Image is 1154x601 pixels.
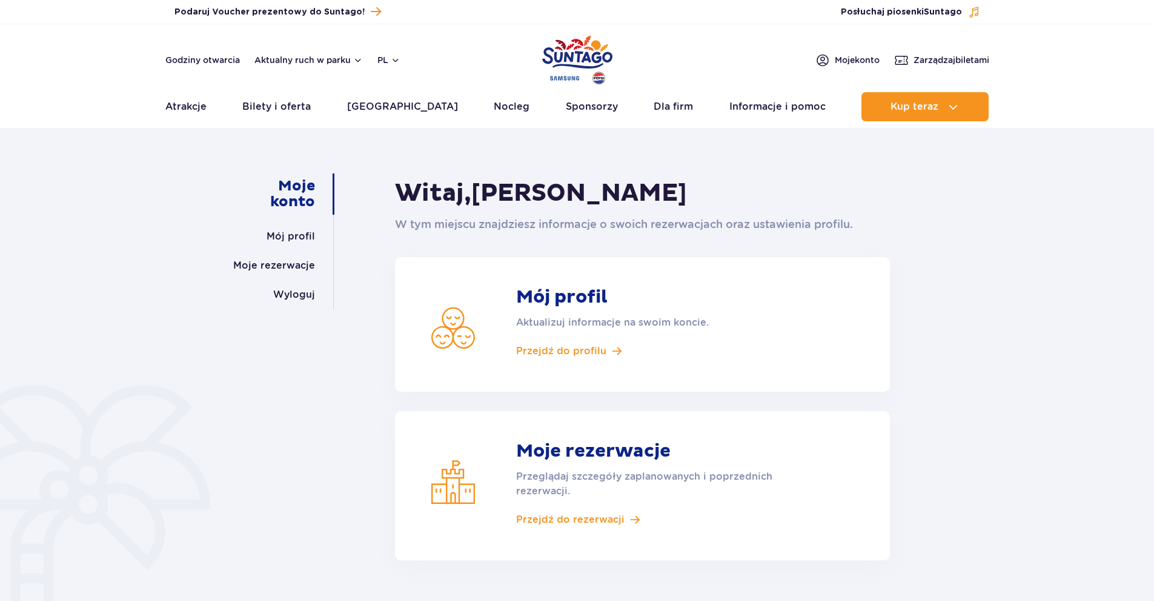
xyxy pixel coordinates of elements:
[242,92,311,121] a: Bilety i oferta
[516,469,801,499] p: Przeglądaj szczegóły zaplanowanych i poprzednich rezerwacji.
[516,344,606,358] span: Przejdź do profilu
[890,101,938,112] span: Kup teraz
[835,54,880,66] span: Moje konto
[516,286,801,308] strong: Mój profil
[841,6,962,18] span: Posłuchaj piosenki
[516,344,801,358] a: Przejdź do profilu
[566,92,618,121] a: Sponsorzy
[254,55,363,65] button: Aktualny ruch w parku
[516,440,801,462] strong: Moje rezerwacje
[267,222,315,251] a: Mój profil
[841,6,980,18] button: Posłuchaj piosenkiSuntago
[494,92,529,121] a: Nocleg
[377,54,400,66] button: pl
[861,92,989,121] button: Kup teraz
[894,53,989,67] a: Zarządzajbiletami
[815,53,880,67] a: Mojekonto
[914,54,989,66] span: Zarządzaj biletami
[273,280,315,309] a: Wyloguj
[395,178,890,209] h1: Witaj,
[542,30,612,86] a: Park of Poland
[924,8,962,16] span: Suntago
[174,4,381,20] a: Podaruj Voucher prezentowy do Suntago!
[516,513,801,526] a: Przejdź do rezerwacji
[165,54,240,66] a: Godziny otwarcia
[347,92,458,121] a: [GEOGRAPHIC_DATA]
[165,92,207,121] a: Atrakcje
[395,216,890,233] p: W tym miejscu znajdziesz informacje o swoich rezerwacjach oraz ustawienia profilu.
[236,173,315,215] a: Moje konto
[516,315,801,330] p: Aktualizuj informacje na swoim koncie.
[654,92,693,121] a: Dla firm
[471,178,687,209] span: [PERSON_NAME]
[516,513,625,526] span: Przejdź do rezerwacji
[174,6,365,18] span: Podaruj Voucher prezentowy do Suntago!
[233,251,315,280] a: Moje rezerwacje
[729,92,826,121] a: Informacje i pomoc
